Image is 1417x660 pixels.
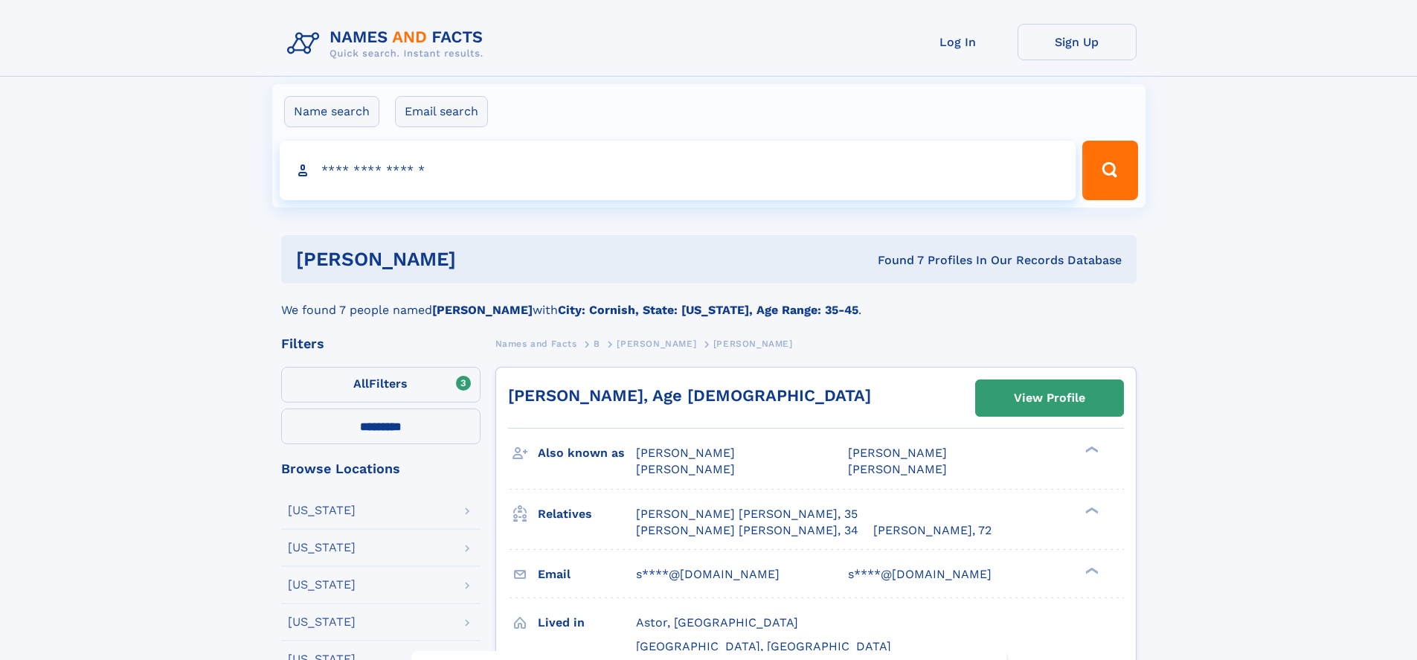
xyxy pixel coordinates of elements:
span: [PERSON_NAME] [713,339,793,349]
span: All [353,377,369,391]
label: Email search [395,96,488,127]
div: [US_STATE] [288,504,356,516]
div: [US_STATE] [288,579,356,591]
div: Browse Locations [281,462,481,475]
div: ❯ [1082,505,1099,515]
h3: Also known as [538,440,636,466]
img: Logo Names and Facts [281,24,495,64]
b: [PERSON_NAME] [432,303,533,317]
a: [PERSON_NAME], 72 [873,522,992,539]
input: search input [280,141,1076,200]
div: Found 7 Profiles In Our Records Database [666,252,1122,269]
h3: Relatives [538,502,636,527]
span: [GEOGRAPHIC_DATA], [GEOGRAPHIC_DATA] [636,639,891,653]
div: Filters [281,337,481,350]
div: [US_STATE] [288,542,356,554]
a: [PERSON_NAME] [PERSON_NAME], 34 [636,522,858,539]
div: [US_STATE] [288,616,356,628]
a: Names and Facts [495,334,577,353]
div: View Profile [1014,381,1085,415]
a: View Profile [976,380,1123,416]
span: [PERSON_NAME] [636,462,735,476]
a: [PERSON_NAME] [617,334,696,353]
a: Sign Up [1018,24,1137,60]
label: Filters [281,367,481,403]
span: B [594,339,600,349]
h1: [PERSON_NAME] [296,250,667,269]
span: [PERSON_NAME] [848,462,947,476]
span: Astor, [GEOGRAPHIC_DATA] [636,615,798,629]
a: Log In [899,24,1018,60]
div: ❯ [1082,566,1099,575]
a: [PERSON_NAME], Age [DEMOGRAPHIC_DATA] [508,386,871,405]
div: ❯ [1082,445,1099,455]
span: [PERSON_NAME] [617,339,696,349]
div: We found 7 people named with . [281,283,1137,319]
h3: Lived in [538,610,636,635]
button: Search Button [1082,141,1137,200]
h3: Email [538,562,636,587]
a: B [594,334,600,353]
b: City: Cornish, State: [US_STATE], Age Range: 35-45 [558,303,858,317]
span: [PERSON_NAME] [636,446,735,460]
span: [PERSON_NAME] [848,446,947,460]
a: [PERSON_NAME] [PERSON_NAME], 35 [636,506,858,522]
label: Name search [284,96,379,127]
